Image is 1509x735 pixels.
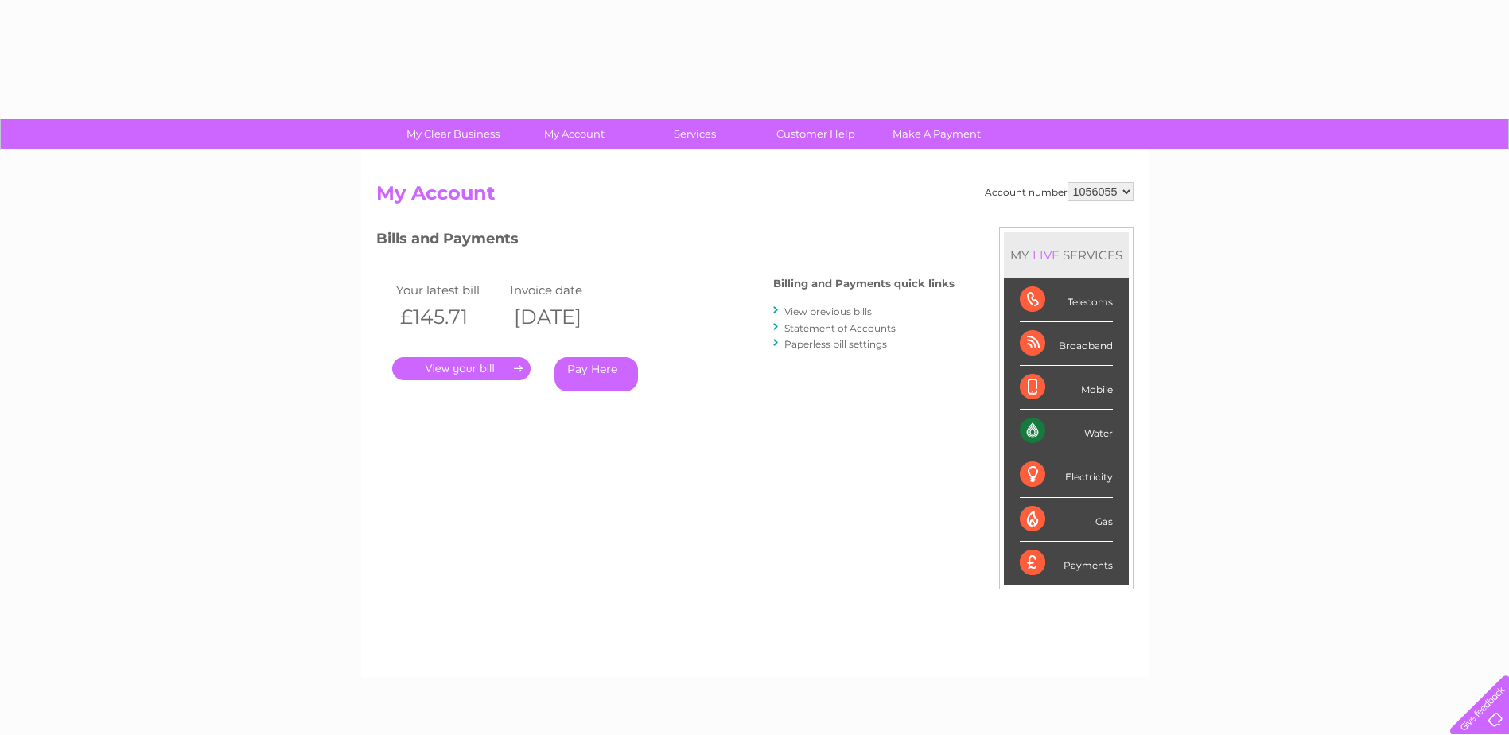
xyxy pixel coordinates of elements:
[1020,498,1113,542] div: Gas
[1029,247,1063,262] div: LIVE
[554,357,638,391] a: Pay Here
[506,301,620,333] th: [DATE]
[1020,278,1113,322] div: Telecoms
[1004,232,1129,278] div: MY SERVICES
[750,119,881,149] a: Customer Help
[985,182,1134,201] div: Account number
[784,305,872,317] a: View previous bills
[376,227,955,255] h3: Bills and Payments
[392,279,507,301] td: Your latest bill
[1020,366,1113,410] div: Mobile
[773,278,955,290] h4: Billing and Payments quick links
[392,357,531,380] a: .
[1020,322,1113,366] div: Broadband
[508,119,640,149] a: My Account
[1020,453,1113,497] div: Electricity
[784,322,896,334] a: Statement of Accounts
[629,119,760,149] a: Services
[784,338,887,350] a: Paperless bill settings
[871,119,1002,149] a: Make A Payment
[1020,410,1113,453] div: Water
[387,119,519,149] a: My Clear Business
[506,279,620,301] td: Invoice date
[1020,542,1113,585] div: Payments
[392,301,507,333] th: £145.71
[376,182,1134,212] h2: My Account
